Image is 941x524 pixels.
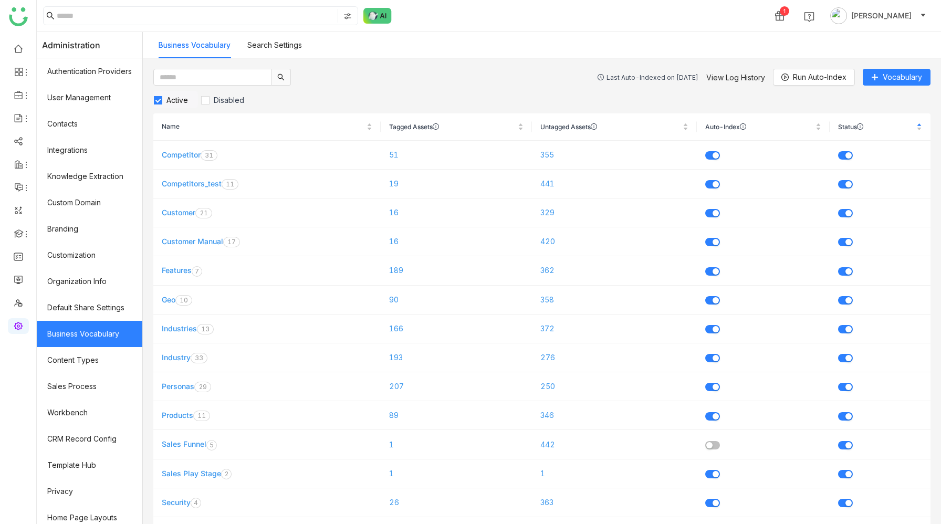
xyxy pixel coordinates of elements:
[37,452,142,478] a: Template Hub
[162,353,191,362] a: Industry
[37,268,142,295] a: Organization Info
[162,469,221,478] a: Sales Play Stage
[162,266,192,275] a: Features
[221,469,232,479] nz-badge-sup: 2
[37,295,142,321] a: Default Share Settings
[198,382,203,392] p: 2
[381,227,531,256] td: 16
[162,382,194,391] a: Personas
[162,324,197,333] a: Industries
[705,123,813,130] span: Auto-Index
[180,295,184,306] p: 1
[381,372,531,401] td: 207
[162,179,222,188] a: Competitors_test
[226,179,230,190] p: 1
[191,353,207,363] nz-badge-sup: 33
[222,179,238,190] nz-badge-sup: 11
[37,242,142,268] a: Customization
[863,69,930,86] button: Vocabulary
[793,71,846,83] span: Run Auto-Index
[37,321,142,347] a: Business Vocabulary
[223,237,240,247] nz-badge-sup: 17
[389,123,515,130] span: Tagged Assets
[381,198,531,227] td: 16
[162,208,195,217] a: Customer
[227,237,232,247] p: 1
[210,96,248,104] span: Disabled
[381,401,531,430] td: 89
[195,266,199,277] p: 7
[883,71,922,83] span: Vocabulary
[607,74,698,81] div: Last Auto-Indexed on [DATE]
[532,286,697,315] td: 358
[193,411,210,421] nz-badge-sup: 11
[162,498,191,507] a: Security
[191,498,201,508] nz-badge-sup: 4
[532,401,697,430] td: 346
[204,208,208,218] p: 1
[532,372,697,401] td: 250
[42,32,100,58] span: Administration
[37,426,142,452] a: CRM Record Config
[37,137,142,163] a: Integrations
[532,459,697,488] td: 1
[159,40,231,49] a: Business Vocabulary
[37,478,142,505] a: Privacy
[37,190,142,216] a: Custom Domain
[773,69,855,86] button: Run Auto-Index
[230,179,234,190] p: 1
[532,227,697,256] td: 420
[247,40,302,49] a: Search Settings
[197,324,214,334] nz-badge-sup: 13
[381,343,531,372] td: 193
[37,58,142,85] a: Authentication Providers
[532,430,697,459] td: 442
[532,141,697,170] td: 355
[175,295,192,306] nz-badge-sup: 10
[205,324,210,334] p: 3
[804,12,814,22] img: help.svg
[162,295,175,304] a: Geo
[381,430,531,459] td: 1
[203,382,207,392] p: 9
[162,237,223,246] a: Customer Manual
[381,141,531,170] td: 51
[851,10,912,22] span: [PERSON_NAME]
[381,315,531,343] td: 166
[343,12,352,20] img: search-type.svg
[200,208,204,218] p: 2
[9,7,28,26] img: logo
[381,170,531,198] td: 19
[210,440,214,450] p: 5
[780,6,789,16] div: 1
[828,7,928,24] button: [PERSON_NAME]
[532,198,697,227] td: 329
[209,150,213,161] p: 1
[162,439,206,448] a: Sales Funnel
[202,411,206,421] p: 1
[830,7,847,24] img: avatar
[192,266,202,277] nz-badge-sup: 7
[532,170,697,198] td: 441
[532,343,697,372] td: 276
[199,353,203,363] p: 3
[381,459,531,488] td: 1
[201,324,205,334] p: 1
[37,216,142,242] a: Branding
[37,373,142,400] a: Sales Process
[706,73,765,82] a: View Log History
[37,85,142,111] a: User Management
[184,295,188,306] p: 0
[162,411,193,420] a: Products
[194,498,198,508] p: 4
[363,8,392,24] img: ask-buddy-normal.svg
[532,256,697,285] td: 362
[195,353,199,363] p: 3
[37,400,142,426] a: Workbench
[201,150,217,161] nz-badge-sup: 31
[195,208,212,218] nz-badge-sup: 21
[37,111,142,137] a: Contacts
[838,123,914,130] span: Status
[381,286,531,315] td: 90
[162,96,192,104] span: Active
